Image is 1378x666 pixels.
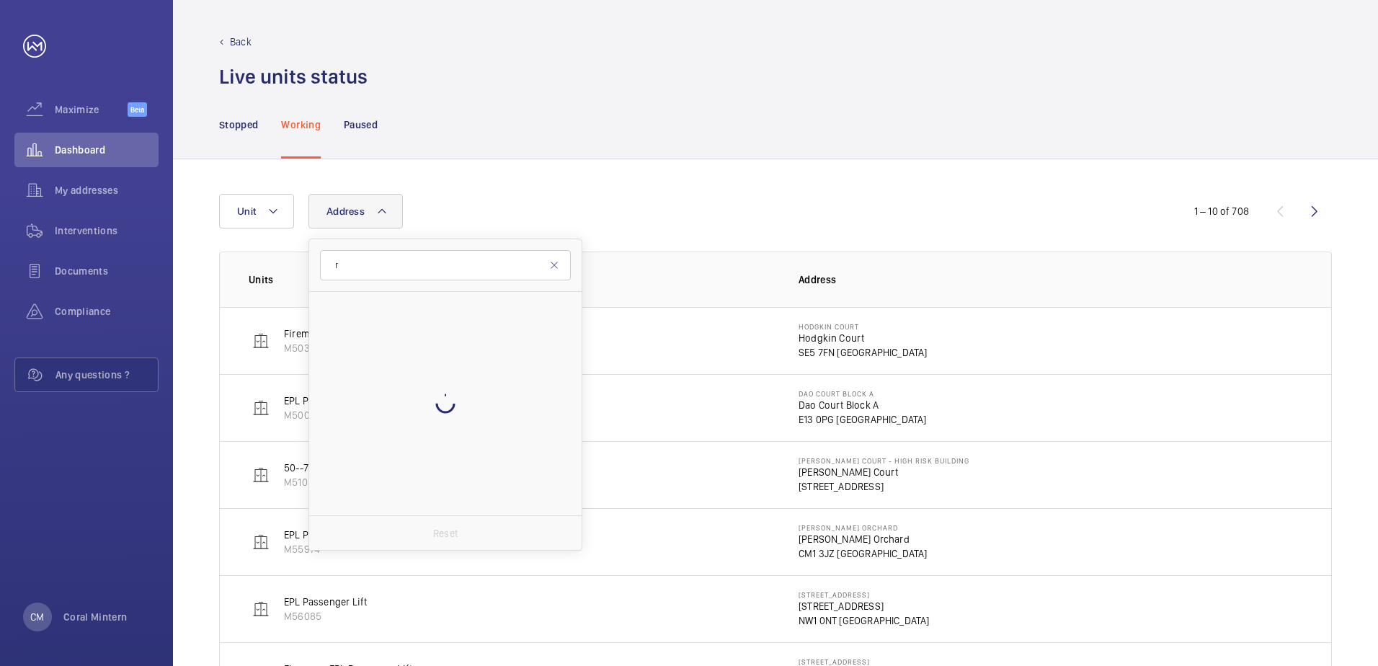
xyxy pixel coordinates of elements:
[219,194,294,228] button: Unit
[55,143,159,157] span: Dashboard
[799,465,969,479] p: [PERSON_NAME] Court
[799,599,930,613] p: [STREET_ADDRESS]
[55,102,128,117] span: Maximize
[799,456,969,465] p: [PERSON_NAME] Court - High Risk Building
[55,264,159,278] span: Documents
[219,63,368,90] h1: Live units status
[30,610,44,624] p: CM
[252,533,270,551] img: elevator.svg
[284,609,367,623] p: M56085
[284,595,367,609] p: EPL Passenger Lift
[799,532,928,546] p: [PERSON_NAME] Orchard
[128,102,147,117] span: Beta
[281,117,320,132] p: Working
[284,475,370,489] p: M51031
[55,223,159,238] span: Interventions
[252,466,270,484] img: elevator.svg
[799,331,928,345] p: Hodgkin Court
[1194,204,1249,218] div: 1 – 10 of 708
[799,412,927,427] p: E13 0PG [GEOGRAPHIC_DATA]
[252,399,270,417] img: elevator.svg
[55,304,159,319] span: Compliance
[237,205,256,217] span: Unit
[284,327,415,341] p: Firemen - MRL Passenger Lift
[284,394,402,408] p: EPL Passenger Lift Block A
[284,408,402,422] p: M50093
[344,117,378,132] p: Paused
[799,479,969,494] p: [STREET_ADDRESS]
[799,590,930,599] p: [STREET_ADDRESS]
[799,523,928,532] p: [PERSON_NAME] Orchard
[63,610,128,624] p: Coral Mintern
[799,613,930,628] p: NW1 0NT [GEOGRAPHIC_DATA]
[799,657,918,666] p: [STREET_ADDRESS]
[230,35,252,49] p: Back
[799,389,927,398] p: Dao Court Block A
[326,205,365,217] span: Address
[284,528,367,542] p: EPL Passenger Lift
[284,341,415,355] p: M50350
[284,542,367,556] p: M55974
[252,332,270,350] img: elevator.svg
[320,250,571,280] input: Search by address
[799,322,928,331] p: Hodgkin Court
[219,117,258,132] p: Stopped
[284,461,370,475] p: 50--75 Wilson Cour
[55,183,159,197] span: My addresses
[799,345,928,360] p: SE5 7FN [GEOGRAPHIC_DATA]
[799,398,927,412] p: Dao Court Block A
[55,368,158,382] span: Any questions ?
[433,526,458,541] p: Reset
[308,194,403,228] button: Address
[799,546,928,561] p: CM1 3JZ [GEOGRAPHIC_DATA]
[252,600,270,618] img: elevator.svg
[799,272,1302,287] p: Address
[249,272,775,287] p: Units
